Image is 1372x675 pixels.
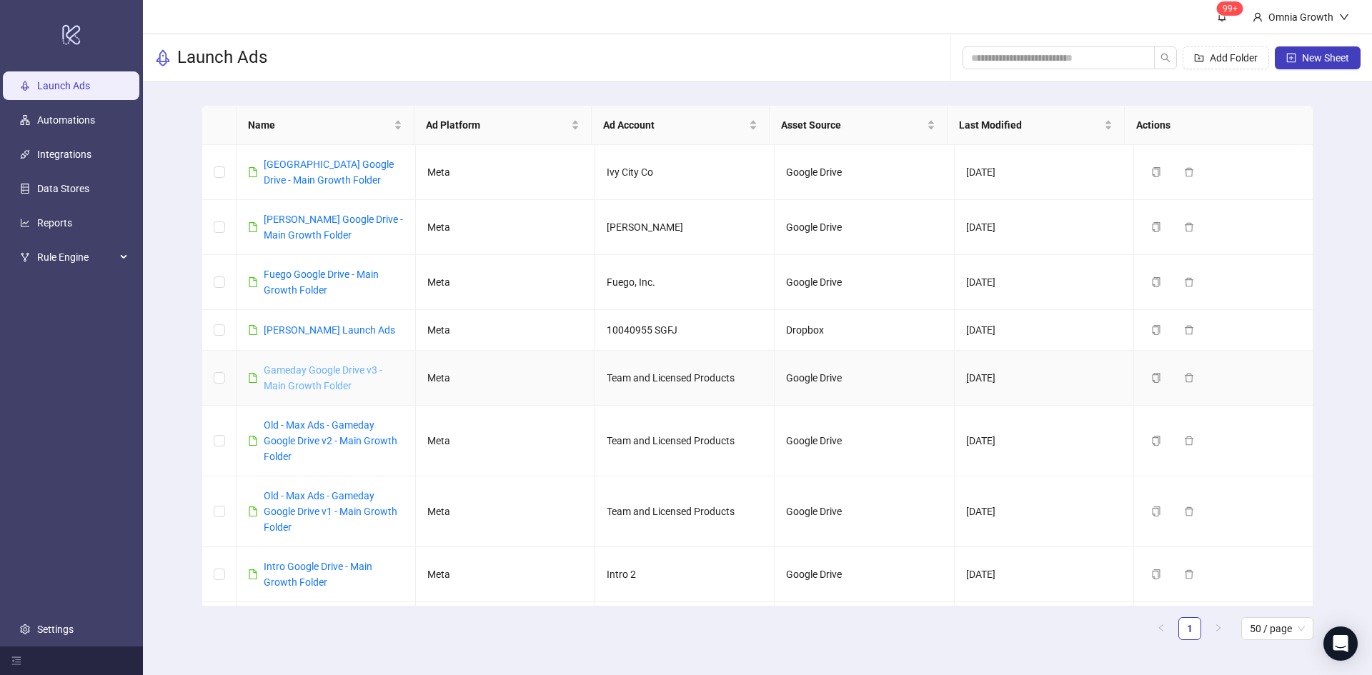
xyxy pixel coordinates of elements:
[11,656,21,666] span: menu-fold
[775,602,954,657] td: Google Drive
[1253,12,1263,22] span: user
[37,80,90,91] a: Launch Ads
[37,243,116,271] span: Rule Engine
[1179,618,1200,639] a: 1
[1286,53,1296,63] span: plus-square
[1184,325,1194,335] span: delete
[781,117,924,133] span: Asset Source
[264,159,394,186] a: [GEOGRAPHIC_DATA] Google Drive - Main Growth Folder
[37,624,74,635] a: Settings
[248,277,258,287] span: file
[1151,436,1161,446] span: copy
[1214,624,1223,632] span: right
[595,255,775,310] td: Fuego, Inc.
[955,200,1134,255] td: [DATE]
[1263,9,1339,25] div: Omnia Growth
[264,364,382,391] a: Gameday Google Drive v3 - Main Growth Folder
[1184,277,1194,287] span: delete
[416,255,595,310] td: Meta
[414,106,592,145] th: Ad Platform
[248,222,258,232] span: file
[775,200,954,255] td: Google Drive
[264,269,379,296] a: Fuego Google Drive - Main Growth Folder
[1217,1,1243,16] sup: 111
[775,255,954,310] td: Google Drive
[775,476,954,547] td: Google Drive
[1151,373,1161,383] span: copy
[1151,277,1161,287] span: copy
[416,200,595,255] td: Meta
[1184,569,1194,579] span: delete
[1151,325,1161,335] span: copy
[1151,506,1161,516] span: copy
[775,406,954,476] td: Google Drive
[1178,617,1201,640] li: 1
[1250,618,1305,639] span: 50 / page
[248,325,258,335] span: file
[37,149,91,160] a: Integrations
[248,373,258,383] span: file
[416,406,595,476] td: Meta
[37,217,72,229] a: Reports
[775,310,954,351] td: Dropbox
[248,569,258,579] span: file
[595,310,775,351] td: 10040955 SGFJ
[1207,617,1230,640] li: Next Page
[775,145,954,200] td: Google Drive
[775,351,954,406] td: Google Drive
[775,547,954,602] td: Google Drive
[264,214,403,241] a: [PERSON_NAME] Google Drive - Main Growth Folder
[1184,436,1194,446] span: delete
[248,167,258,177] span: file
[426,117,569,133] span: Ad Platform
[1184,167,1194,177] span: delete
[248,436,258,446] span: file
[416,145,595,200] td: Meta
[1184,373,1194,383] span: delete
[1217,11,1227,21] span: bell
[416,602,595,657] td: Meta
[955,476,1134,547] td: [DATE]
[595,406,775,476] td: Team and Licensed Products
[1183,46,1269,69] button: Add Folder
[948,106,1125,145] th: Last Modified
[1150,617,1173,640] li: Previous Page
[416,547,595,602] td: Meta
[264,490,397,533] a: Old - Max Ads - Gameday Google Drive v1 - Main Growth Folder
[955,406,1134,476] td: [DATE]
[1125,106,1303,145] th: Actions
[1210,52,1258,64] span: Add Folder
[248,506,258,516] span: file
[595,547,775,602] td: Intro 2
[177,46,267,69] h3: Launch Ads
[1339,12,1349,22] span: down
[416,351,595,406] td: Meta
[416,476,595,547] td: Meta
[955,255,1134,310] td: [DATE]
[248,117,391,133] span: Name
[1241,617,1313,640] div: Page Size
[264,419,397,462] a: Old - Max Ads - Gameday Google Drive v2 - Main Growth Folder
[1184,222,1194,232] span: delete
[592,106,770,145] th: Ad Account
[1194,53,1204,63] span: folder-add
[603,117,746,133] span: Ad Account
[1302,52,1349,64] span: New Sheet
[154,49,171,66] span: rocket
[770,106,948,145] th: Asset Source
[955,351,1134,406] td: [DATE]
[955,310,1134,351] td: [DATE]
[1275,46,1361,69] button: New Sheet
[37,114,95,126] a: Automations
[595,200,775,255] td: [PERSON_NAME]
[237,106,414,145] th: Name
[1160,53,1170,63] span: search
[959,117,1102,133] span: Last Modified
[1207,617,1230,640] button: right
[20,252,30,262] span: fork
[955,145,1134,200] td: [DATE]
[595,351,775,406] td: Team and Licensed Products
[1151,569,1161,579] span: copy
[264,324,395,336] a: [PERSON_NAME] Launch Ads
[1323,626,1358,661] div: Open Intercom Messenger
